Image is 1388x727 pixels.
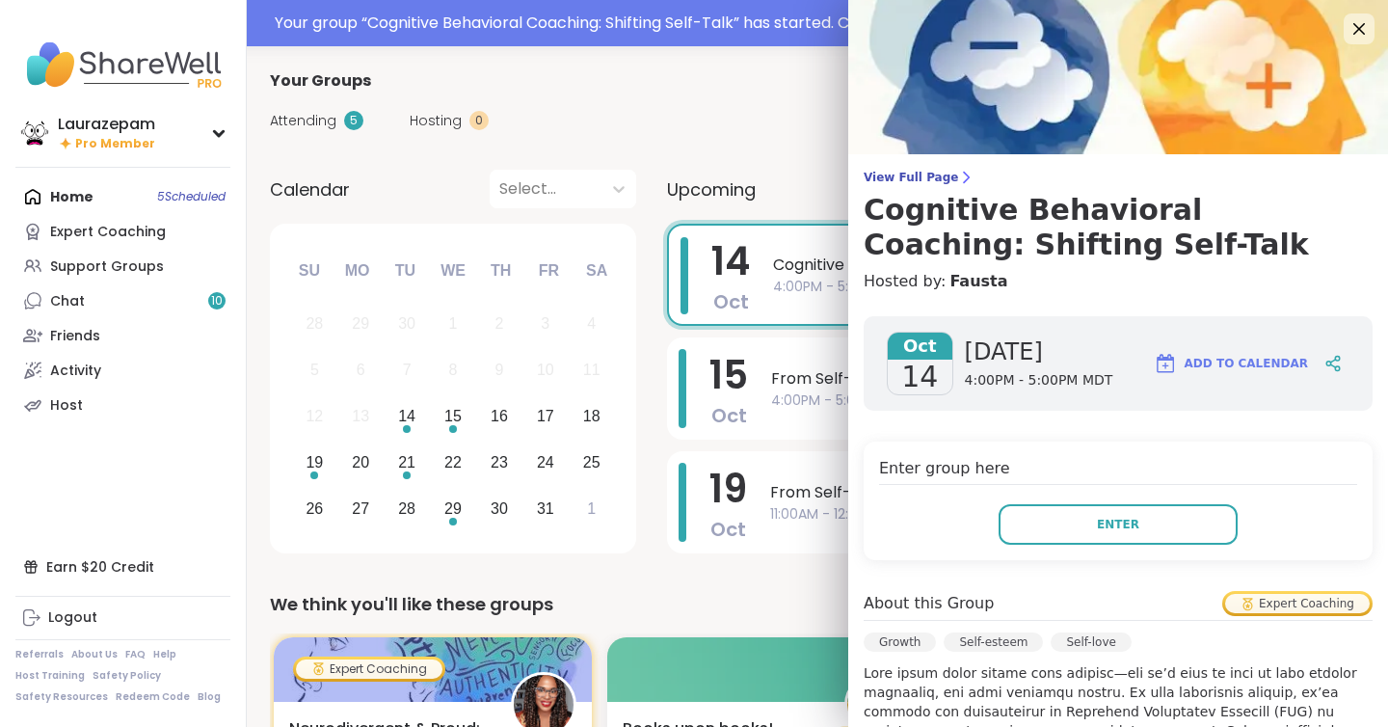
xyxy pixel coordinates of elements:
[583,403,601,429] div: 18
[50,257,164,277] div: Support Groups
[270,69,371,93] span: Your Groups
[340,488,382,529] div: Choose Monday, October 27th, 2025
[15,353,230,388] a: Activity
[491,496,508,522] div: 30
[575,250,618,292] div: Sa
[15,648,64,661] a: Referrals
[1145,340,1317,387] button: Add to Calendar
[449,310,458,337] div: 1
[15,249,230,283] a: Support Groups
[340,396,382,438] div: Not available Monday, October 13th, 2025
[352,310,369,337] div: 29
[410,111,462,131] span: Hosting
[965,371,1113,390] span: 4:00PM - 5:00PM MDT
[398,403,415,429] div: 14
[1097,516,1139,533] span: Enter
[340,304,382,345] div: Not available Monday, September 29th, 2025
[711,402,747,429] span: Oct
[444,403,462,429] div: 15
[15,388,230,422] a: Host
[387,304,428,345] div: Not available Tuesday, September 30th, 2025
[335,250,378,292] div: Mo
[864,270,1373,293] h4: Hosted by:
[270,176,350,202] span: Calendar
[773,254,1328,277] span: Cognitive Behavioral Coaching: Shifting Self-Talk
[387,442,428,483] div: Choose Tuesday, October 21st, 2025
[288,250,331,292] div: Su
[275,12,1376,35] div: Your group “ Cognitive Behavioral Coaching: Shifting Self-Talk ” has started. Click here to enter!
[398,496,415,522] div: 28
[571,442,612,483] div: Choose Saturday, October 25th, 2025
[949,270,1007,293] a: Fausta
[709,462,747,516] span: 19
[387,396,428,438] div: Choose Tuesday, October 14th, 2025
[50,362,101,381] div: Activity
[294,304,335,345] div: Not available Sunday, September 28th, 2025
[571,350,612,391] div: Not available Saturday, October 11th, 2025
[71,648,118,661] a: About Us
[864,592,994,615] h4: About this Group
[50,223,166,242] div: Expert Coaching
[537,357,554,383] div: 10
[537,403,554,429] div: 17
[352,496,369,522] div: 27
[1154,352,1177,375] img: ShareWell Logomark
[432,250,474,292] div: We
[444,496,462,522] div: 29
[667,176,756,202] span: Upcoming
[50,292,85,311] div: Chat
[449,357,458,383] div: 8
[571,396,612,438] div: Choose Saturday, October 18th, 2025
[433,396,474,438] div: Choose Wednesday, October 15th, 2025
[491,403,508,429] div: 16
[479,488,520,529] div: Choose Thursday, October 30th, 2025
[15,669,85,683] a: Host Training
[50,327,100,346] div: Friends
[888,333,952,360] span: Oct
[387,488,428,529] div: Choose Tuesday, October 28th, 2025
[15,690,108,704] a: Safety Resources
[537,449,554,475] div: 24
[944,633,1043,652] div: Self-esteem
[711,234,750,288] span: 14
[270,111,336,131] span: Attending
[524,488,566,529] div: Choose Friday, October 31st, 2025
[296,660,442,679] div: Expert Coaching
[864,193,1373,262] h3: Cognitive Behavioral Coaching: Shifting Self-Talk
[709,348,748,402] span: 15
[587,496,596,522] div: 1
[403,357,412,383] div: 7
[15,318,230,353] a: Friends
[537,496,554,522] div: 31
[965,337,1113,367] span: [DATE]
[50,396,83,416] div: Host
[310,357,319,383] div: 5
[433,442,474,483] div: Choose Wednesday, October 22nd, 2025
[571,488,612,529] div: Choose Saturday, November 1st, 2025
[125,648,146,661] a: FAQ
[58,114,155,135] div: Laurazepam
[15,550,230,584] div: Earn $20 Credit
[433,488,474,529] div: Choose Wednesday, October 29th, 2025
[15,214,230,249] a: Expert Coaching
[1185,355,1308,372] span: Add to Calendar
[541,310,549,337] div: 3
[93,669,161,683] a: Safety Policy
[479,304,520,345] div: Not available Thursday, October 2nd, 2025
[15,601,230,635] a: Logout
[387,350,428,391] div: Not available Tuesday, October 7th, 2025
[773,277,1328,297] span: 4:00PM - 5:00PM MDT
[879,457,1357,485] h4: Enter group here
[444,449,462,475] div: 22
[587,310,596,337] div: 4
[48,608,97,628] div: Logout
[294,350,335,391] div: Not available Sunday, October 5th, 2025
[1225,594,1370,613] div: Expert Coaching
[771,390,1330,411] span: 4:00PM - 5:00PM MDT
[344,111,363,130] div: 5
[19,118,50,148] img: Laurazepam
[583,449,601,475] div: 25
[153,648,176,661] a: Help
[524,396,566,438] div: Choose Friday, October 17th, 2025
[524,350,566,391] div: Not available Friday, October 10th, 2025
